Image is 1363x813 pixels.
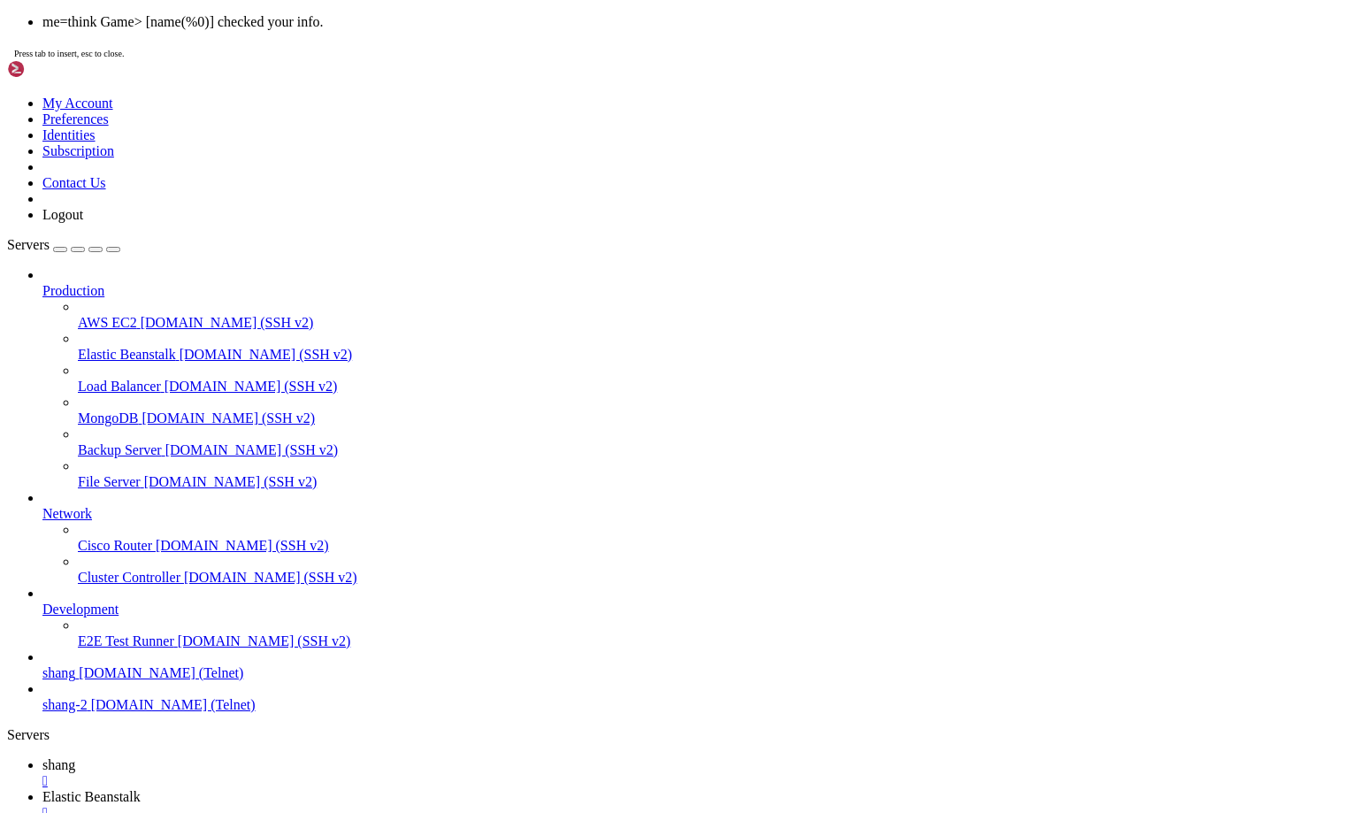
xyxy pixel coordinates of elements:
span: | [120,60,127,73]
x-row: Strata Tall Currently anthro dragon. 4m OOC [7,286,1133,299]
span: Cyberpunk [50,153,113,166]
x-row: [PERSON_NAME] Mature studly single mom 7s OOC [7,193,1133,206]
a: My Account [42,96,113,111]
span: shang [42,757,75,772]
span: https://shellngn.com [149,206,276,219]
x-row: [PERSON_NAME] Recently portaled deceptively [MEDICAL_DATA] 57s OOC [7,432,1133,445]
span: [DOMAIN_NAME] (SSH v2) [144,474,318,489]
x-row: Saraia Elegant Mediterranean Beauty 51s OOC [7,405,1133,418]
a: Logout [42,207,83,222]
div: Servers [7,727,1356,743]
span: >> [290,564,304,578]
x-row: * Experience the same robust functionality and convenience on your mobile devices, for seamless s... [7,166,1133,180]
a: shang [DOMAIN_NAME] (Telnet) [42,665,1356,681]
x-row: [PERSON_NAME] A slim and pretty [DEMOGRAPHIC_DATA] young woman. 2m OOC [7,259,1133,272]
a: Development [42,602,1356,617]
span: << [226,564,241,578]
span: Punk [50,60,78,73]
li: Backup Server [DOMAIN_NAME] (SSH v2) [78,426,1356,458]
a: Load Balancer [DOMAIN_NAME] (SSH v2) [78,379,1356,395]
x-row: Brownie 5m OOC [7,299,1133,312]
span: MongoDB [78,410,138,426]
span: [DOMAIN_NAME] (SSH v2) [141,315,314,330]
x-row: Sephyr Tall mahogany-skinned Fae hedonist 4m OOC [7,7,1133,20]
li: AWS EC2 [DOMAIN_NAME] (SSH v2) [78,299,1356,331]
x-row: [PERSON_NAME] An intense older man. 9m OOC [7,180,1133,193]
x-row: [PERSON_NAME] Messenger 5m OOC [7,140,1133,153]
span: This is a demo session. [7,34,170,47]
x-row: [PERSON_NAME] Tall dark & not unattractive 2m OOC [7,312,1133,326]
x-row: Kelnathraxia 5m OOC [7,34,1133,47]
a: Cisco Router [DOMAIN_NAME] (SSH v2) [78,538,1356,554]
span: Mobile Compatibility: [14,166,163,180]
x-row: [PERSON_NAME]-faced unassuming teen gent 5m OOC [7,206,1133,219]
x-row: Shellngn is a web-based SSH client that allows you to connect to your servers from anywhere witho... [7,60,1133,73]
li: Development [42,586,1356,649]
span: ------------------------------------------------------------- [7,617,439,631]
a: shang [42,757,1356,789]
span: Remote Desktop Capabilities: [14,153,212,166]
x-row: [PERSON_NAME] Middle Aged Metalbender Police Chief 2m OOC [7,113,1133,127]
span: Anthro Rat! [142,153,219,166]
li: File Server [DOMAIN_NAME] (SSH v2) [78,458,1356,490]
x-row: Roosevelt Big black Master. 2m OOC [7,326,1133,339]
span: Servers [7,237,50,252]
div: (9, 51) [69,684,76,697]
span: +beginner [234,578,297,591]
span: ------------------------------- [7,564,226,578]
span: [DOMAIN_NAME] (Telnet) [79,665,243,680]
a:  [42,773,1356,789]
span: Shame [85,73,120,87]
li: Load Balancer [DOMAIN_NAME] (SSH v2) [78,363,1356,395]
x-row: Aniya 8m OOC [7,127,1133,140]
x-row: * Enjoy easy management of files and folders, swift data transfers, and the ability to edit your ... [7,140,1133,153]
x-row: More information at: [7,206,1133,219]
x-row: [PERSON_NAME] The Doctor's best and sexiest Companion. 3m OOC [7,511,1133,525]
x-row: Free Code Room <FCR> Lost and Found <LF> Hall of Removal <R> [7,657,1133,671]
span: | [127,60,134,73]
span: To get started, please use the left side bar to add your server. [7,233,460,246]
span: shang [42,665,75,680]
a: AWS EC2 [DOMAIN_NAME] (SSH v2) [78,315,1356,331]
span: Pillar of Edification: [14,591,170,604]
span: Hate [50,73,78,87]
x-row: Jock Football player secretly [DEMOGRAPHIC_DATA]. 2m OOC [7,166,1133,180]
span: Cluster Controller [78,570,180,585]
a: Elastic Beanstalk [DOMAIN_NAME] (SSH v2) [78,347,1356,363]
x-row: [PERSON_NAME] And [PERSON_NAME] A Married Couple 2m OOC [7,485,1133,498]
span: Want to be a helper? type ' [14,604,205,617]
span: [DOMAIN_NAME] (SSH v2) [165,442,339,457]
li: Cluster Controller [DOMAIN_NAME] (SSH v2) [78,554,1356,586]
span: Load Balancer [78,379,161,394]
a: Subscription [42,143,114,158]
a: E2E Test Runner [DOMAIN_NAME] (SSH v2) [78,633,1356,649]
x-row: * Work on multiple sessions, automate your SSH commands, and establish connections with just a si... [7,127,1133,140]
x-row: Burger Cute young bovine [DEMOGRAPHIC_DATA] 18s OOC [7,47,1133,60]
x-row: Sena Red hair green eyes radiant and winsome 1m OOC [7,498,1133,511]
a: Servers [7,237,120,252]
span: ------------------------------------------------------------------------------ [7,671,559,684]
img: Shellngn [7,60,109,78]
span: >> [488,617,502,631]
li: shang [DOMAIN_NAME] (Telnet) [42,649,1356,681]
span: https://shellngn.com/cloud/ [347,113,446,127]
x-row: [PERSON_NAME] Muscular black and shirtless. 1m OOC [7,445,1133,458]
span: Network [42,506,92,521]
span: Sign Up [205,604,255,617]
span: Brat [113,153,142,166]
span: << [439,617,453,631]
a: Network [42,506,1356,522]
li: Production [42,267,1356,490]
li: Network [42,490,1356,586]
li: me=think Game> [name(%0)] checked your info. [42,14,1356,30]
li: Elastic Beanstalk [DOMAIN_NAME] (SSH v2) [78,331,1356,363]
span: Cisco Router [78,538,152,553]
x-row: Objects [7,564,1133,578]
a: File Server [DOMAIN_NAME] (SSH v2) [78,474,1356,490]
x-row: It also has a full-featured SFTP client, remote desktop with RDP and VNC, and more. [7,73,1133,87]
span: [DOMAIN_NAME] (SSH v2) [180,347,353,362]
x-row: [PERSON_NAME] blonde professional and academic. 13m OOC [7,219,1133,233]
span: shang-2 [42,697,88,712]
x-row: Qilue [DEMOGRAPHIC_DATA] Kind Drow Priestess 7m OOC [7,100,1133,113]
